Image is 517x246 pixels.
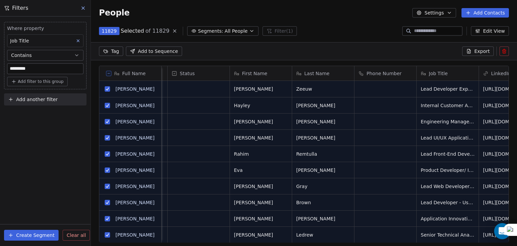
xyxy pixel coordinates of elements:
[122,70,146,77] span: Full Name
[421,86,475,92] span: Lead Developer Experience
[102,28,117,34] span: 11829
[412,8,456,18] button: Settings
[491,70,511,77] span: LinkedIn
[367,70,402,77] span: Phone Number
[99,81,162,243] div: grid
[138,48,178,55] span: Add to Sequence
[296,102,350,109] span: [PERSON_NAME]
[115,232,154,238] a: [PERSON_NAME]
[115,200,154,205] a: [PERSON_NAME]
[230,66,292,81] div: First Name
[421,134,475,141] span: Lead UI/UX Application Developer
[354,66,416,81] div: Phone Number
[242,70,267,77] span: First Name
[417,66,479,81] div: Job Title
[145,27,169,35] span: of 11829
[421,118,475,125] span: Engineering Manager - Mobile Acquisition + Developer Experience
[296,118,350,125] span: [PERSON_NAME]
[421,151,475,157] span: Lead Front-End Developer & UI/UX Designer
[198,28,223,35] span: Segments:
[429,70,448,77] span: Job Title
[111,48,119,55] span: Tag
[474,48,490,55] span: Export
[296,167,350,174] span: [PERSON_NAME]
[296,183,350,190] span: Gray
[296,86,350,92] span: Zeeuw
[99,47,123,56] button: Tag
[115,103,154,108] a: [PERSON_NAME]
[421,199,475,206] span: Lead Developer - User Experience
[296,151,350,157] span: Remtulla
[421,232,475,238] span: Senior Technical Analyst - ABAP\Fiori\Cloud Integration Developer
[99,66,161,81] div: Full Name
[234,232,288,238] span: [PERSON_NAME]
[234,215,288,222] span: [PERSON_NAME]
[115,167,154,173] a: [PERSON_NAME]
[126,47,182,56] button: Add to Sequence
[421,167,475,174] span: Product Developer/ Innovation Manager
[494,223,510,239] div: Open Intercom Messenger
[115,86,154,92] a: [PERSON_NAME]
[234,183,288,190] span: [PERSON_NAME]
[421,183,475,190] span: Lead Web Developer / Ecommerce Manager
[115,135,154,141] a: [PERSON_NAME]
[180,70,195,77] span: Status
[99,8,130,18] span: People
[234,134,288,141] span: [PERSON_NAME]
[234,102,288,109] span: Hayley
[234,151,288,157] span: Rahim
[471,26,509,36] button: Edit View
[304,70,330,77] span: Last Name
[115,216,154,221] a: [PERSON_NAME]
[115,151,154,157] a: [PERSON_NAME]
[234,167,288,174] span: Eva
[234,118,288,125] span: [PERSON_NAME]
[115,184,154,189] a: [PERSON_NAME]
[263,26,297,36] button: Filter(1)
[292,66,354,81] div: Last Name
[168,66,230,81] div: Status
[115,119,154,124] a: [PERSON_NAME]
[121,27,144,35] span: Selected
[421,102,475,109] span: Internal Customer Account Developer - Team Lead
[462,47,494,56] button: Export
[234,86,288,92] span: [PERSON_NAME]
[296,199,350,206] span: Brown
[296,232,350,238] span: Ledrew
[225,28,247,35] span: All People
[421,215,475,222] span: Application Innovation Lead Developer
[99,27,119,35] button: 11829
[234,199,288,206] span: [PERSON_NAME]
[461,8,509,18] button: Add Contacts
[296,215,350,222] span: [PERSON_NAME]
[296,134,350,141] span: [PERSON_NAME]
